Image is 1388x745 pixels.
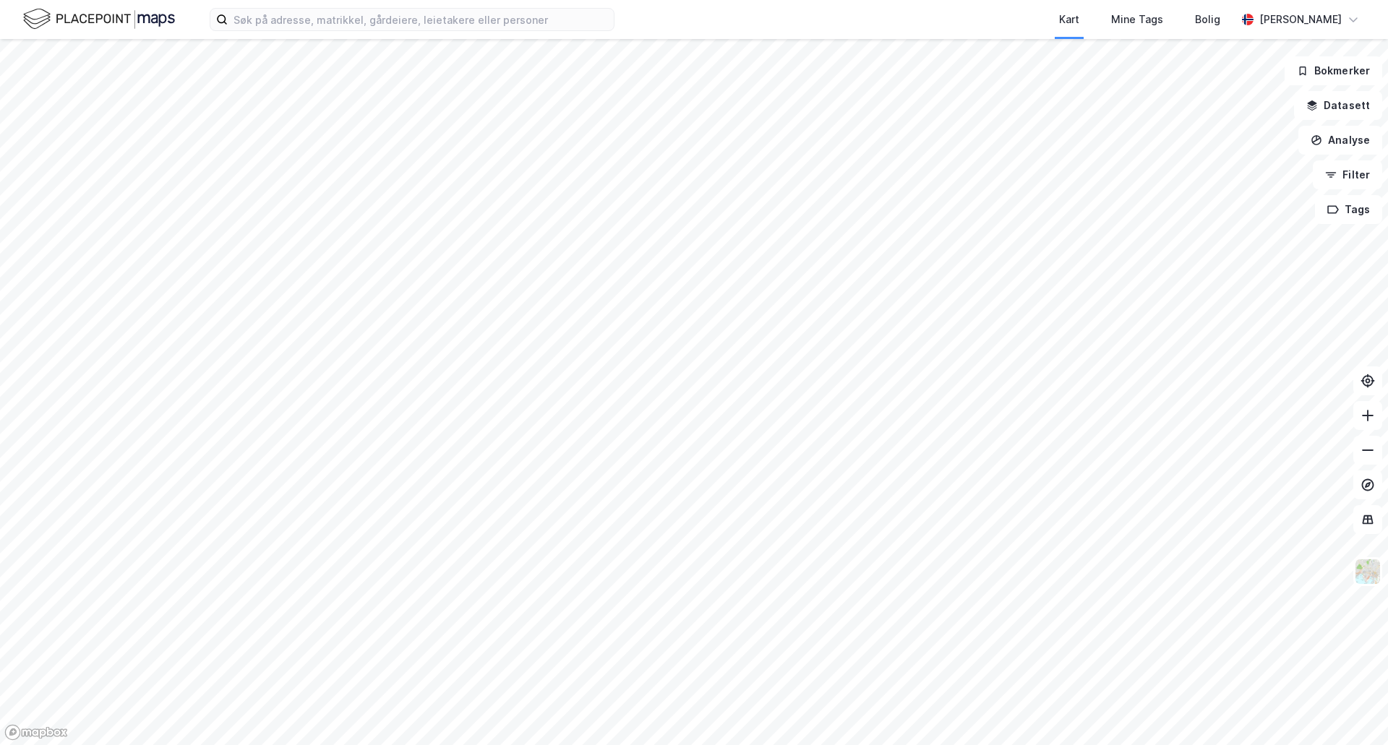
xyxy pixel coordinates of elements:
div: Bolig [1195,11,1220,28]
div: Kart [1059,11,1079,28]
a: Mapbox homepage [4,724,68,741]
button: Analyse [1298,126,1382,155]
div: Mine Tags [1111,11,1163,28]
button: Bokmerker [1285,56,1382,85]
input: Søk på adresse, matrikkel, gårdeiere, leietakere eller personer [228,9,614,30]
iframe: Chat Widget [1316,676,1388,745]
button: Filter [1313,160,1382,189]
img: logo.f888ab2527a4732fd821a326f86c7f29.svg [23,7,175,32]
button: Datasett [1294,91,1382,120]
img: Z [1354,558,1381,585]
div: [PERSON_NAME] [1259,11,1342,28]
button: Tags [1315,195,1382,224]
